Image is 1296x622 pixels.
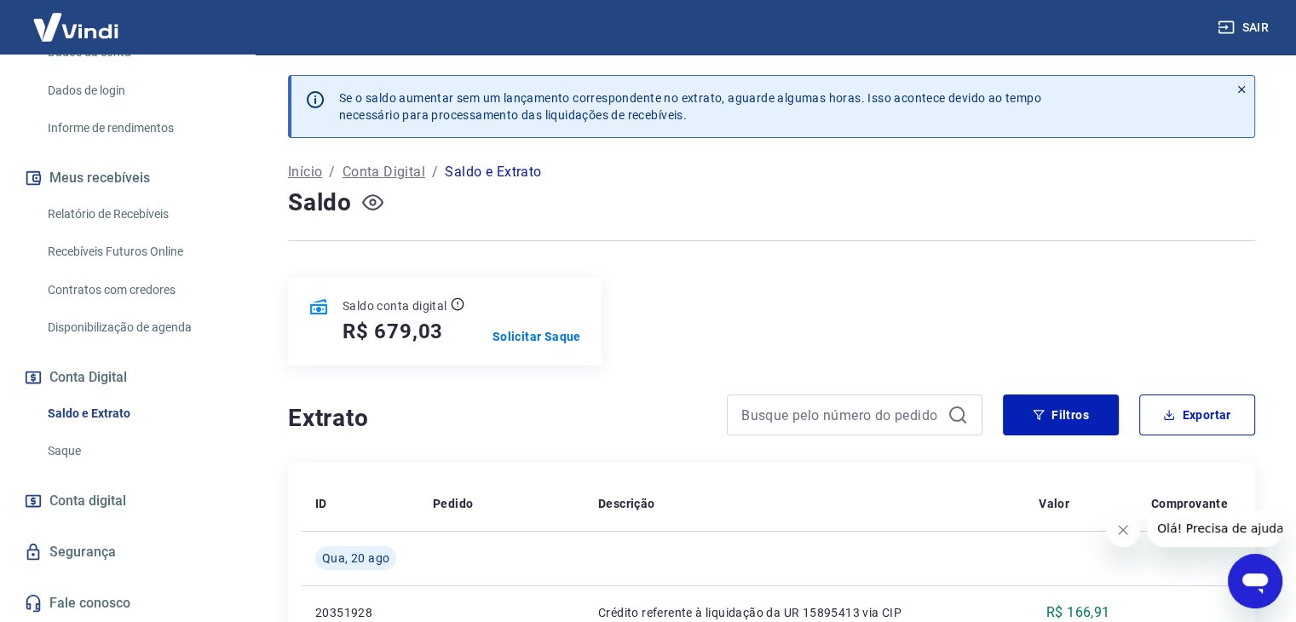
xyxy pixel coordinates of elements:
[433,495,473,512] p: Pedido
[20,359,234,396] button: Conta Digital
[1151,495,1228,512] p: Comprovante
[1106,513,1140,547] iframe: Fechar mensagem
[1003,395,1119,435] button: Filtros
[343,162,425,182] a: Conta Digital
[20,1,131,53] img: Vindi
[20,585,234,622] a: Fale conosco
[20,159,234,197] button: Meus recebíveis
[49,489,126,513] span: Conta digital
[41,434,234,469] a: Saque
[339,89,1041,124] p: Se o saldo aumentar sem um lançamento correspondente no extrato, aguarde algumas horas. Isso acon...
[343,297,447,314] p: Saldo conta digital
[20,482,234,520] a: Conta digital
[288,162,322,182] a: Início
[41,197,234,232] a: Relatório de Recebíveis
[1139,395,1255,435] button: Exportar
[1147,510,1282,547] iframe: Mensagem da empresa
[41,234,234,269] a: Recebíveis Futuros Online
[315,495,327,512] p: ID
[288,186,352,220] h4: Saldo
[41,73,234,108] a: Dados de login
[41,310,234,345] a: Disponibilização de agenda
[41,396,234,431] a: Saldo e Extrato
[1039,495,1069,512] p: Valor
[741,402,941,428] input: Busque pelo número do pedido
[445,162,541,182] p: Saldo e Extrato
[343,318,443,345] h5: R$ 679,03
[315,604,406,621] p: 20351928
[1228,554,1282,608] iframe: Botão para abrir a janela de mensagens
[41,111,234,146] a: Informe de rendimentos
[432,162,438,182] p: /
[492,328,581,345] a: Solicitar Saque
[41,273,234,308] a: Contratos com credores
[322,550,389,567] span: Qua, 20 ago
[598,495,655,512] p: Descrição
[288,401,706,435] h4: Extrato
[329,162,335,182] p: /
[598,604,1011,621] p: Crédito referente à liquidação da UR 15895413 via CIP
[1214,12,1276,43] button: Sair
[20,533,234,571] a: Segurança
[10,12,143,26] span: Olá! Precisa de ajuda?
